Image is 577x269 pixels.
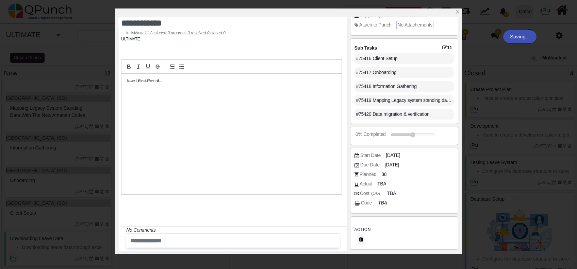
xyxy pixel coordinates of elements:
div: #75416 Client Setup [355,53,454,64]
cite: Source Title [135,31,225,35]
svg: x [455,10,460,14]
span: 11 [442,44,454,51]
i: No Comments [126,227,155,233]
li: ULTIMATE [121,36,140,42]
span: No Attachements [397,22,432,28]
div: #75419 Mapping Legacy system standing data with the new Amanah codes [355,95,454,106]
h3: Action [355,226,454,233]
span: TBA [387,190,396,197]
div: Saving... [503,30,537,43]
div: 0% Completed [356,131,385,138]
span: TBA [377,180,386,187]
div: Code [361,199,372,207]
a: x [455,9,460,15]
footer: in list [121,30,342,36]
span: [DATE] [386,152,400,159]
i: TBA [378,200,387,205]
span: 88 [381,171,386,178]
div: #75417 Onboarding [355,67,454,78]
i: QAR [369,189,382,198]
u: New-11 Assigned-0 progress-0 resolved-0 closed-0 [135,31,225,35]
span: Sub Tasks [355,45,377,51]
div: Cost [360,190,382,197]
button: Delete [357,234,365,245]
div: Actual [360,180,372,187]
div: Attach to Punch [359,21,392,29]
div: Due Date [360,161,380,168]
div: Planned [360,171,376,178]
span: [DATE] [385,161,399,168]
div: Start Date [360,152,381,159]
div: #75418 Information Gathering [355,81,454,92]
div: #75420 Data migration & verification [355,109,454,120]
